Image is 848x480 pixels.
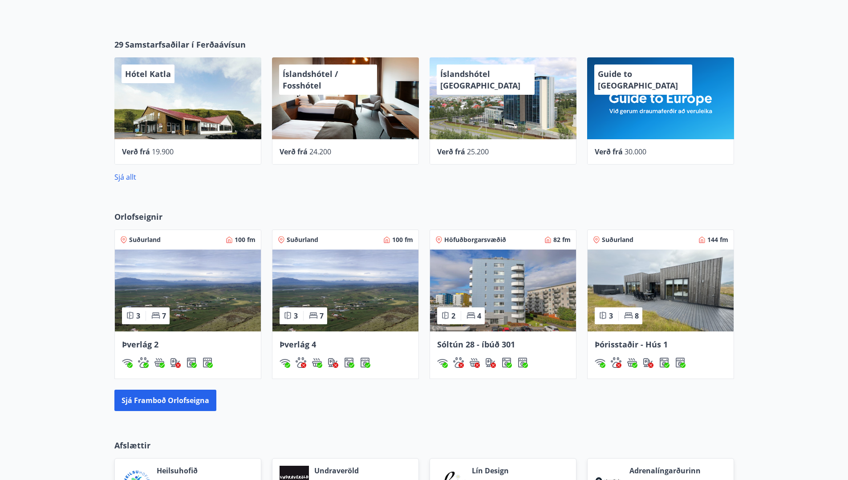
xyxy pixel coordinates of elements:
div: Þráðlaust net [280,357,290,368]
span: Undraveröld [314,466,367,476]
div: Hleðslustöð fyrir rafbíla [328,357,338,368]
div: Þurrkari [202,357,213,368]
img: hddCLTAnxqFUMr1fxmbGG8zWilo2syolR0f9UjPn.svg [202,357,213,368]
div: Hleðslustöð fyrir rafbíla [170,357,181,368]
div: Þvottavél [501,357,512,368]
span: Höfuðborgarsvæðið [444,235,506,244]
span: 19.900 [152,147,174,157]
span: 30.000 [625,147,646,157]
span: 8 [635,311,639,321]
div: Gæludýr [453,357,464,368]
span: 3 [609,311,613,321]
img: HJRyFFsYp6qjeUYhR4dAD8CaCEsnIFYZ05miwXoh.svg [595,357,605,368]
img: nH7E6Gw2rvWFb8XaSdRp44dhkQaj4PJkOoRYItBQ.svg [170,357,181,368]
img: pxcaIm5dSOV3FS4whs1soiYWTwFQvksT25a9J10C.svg [453,357,464,368]
span: Þverlág 2 [122,339,158,350]
img: nH7E6Gw2rvWFb8XaSdRp44dhkQaj4PJkOoRYItBQ.svg [328,357,338,368]
img: Dl16BY4EX9PAW649lg1C3oBuIaAsR6QVDQBO2cTm.svg [344,357,354,368]
span: Verð frá [437,147,465,157]
span: 7 [162,311,166,321]
div: Þvottavél [344,357,354,368]
span: 100 fm [392,235,413,244]
span: 3 [136,311,140,321]
img: Paella dish [115,250,261,331]
span: Suðurland [129,235,161,244]
span: Orlofseignir [114,211,162,222]
div: Heitur pottur [469,357,480,368]
div: Þráðlaust net [122,357,133,368]
span: 29 [114,39,123,50]
img: Dl16BY4EX9PAW649lg1C3oBuIaAsR6QVDQBO2cTm.svg [186,357,197,368]
img: pxcaIm5dSOV3FS4whs1soiYWTwFQvksT25a9J10C.svg [138,357,149,368]
img: Dl16BY4EX9PAW649lg1C3oBuIaAsR6QVDQBO2cTm.svg [659,357,669,368]
div: Þráðlaust net [437,357,448,368]
img: hddCLTAnxqFUMr1fxmbGG8zWilo2syolR0f9UjPn.svg [360,357,370,368]
p: Afslættir [114,440,734,451]
span: Suðurland [602,235,633,244]
span: Þórisstaðir - Hús 1 [595,339,668,350]
button: Sjá framboð orlofseigna [114,390,216,411]
img: nH7E6Gw2rvWFb8XaSdRp44dhkQaj4PJkOoRYItBQ.svg [485,357,496,368]
img: HJRyFFsYp6qjeUYhR4dAD8CaCEsnIFYZ05miwXoh.svg [122,357,133,368]
img: Paella dish [588,250,734,331]
img: pxcaIm5dSOV3FS4whs1soiYWTwFQvksT25a9J10C.svg [611,357,621,368]
span: Íslandshótel / Fosshótel [283,69,338,91]
span: 4 [477,311,481,321]
span: Hótel Katla [125,69,171,79]
span: Suðurland [287,235,318,244]
img: HJRyFFsYp6qjeUYhR4dAD8CaCEsnIFYZ05miwXoh.svg [280,357,290,368]
img: hddCLTAnxqFUMr1fxmbGG8zWilo2syolR0f9UjPn.svg [675,357,686,368]
span: Verð frá [122,147,150,157]
a: Sjá allt [114,172,136,182]
div: Þvottavél [659,357,669,368]
span: 24.200 [309,147,331,157]
span: Sóltún 28 - íbúð 301 [437,339,515,350]
div: Hleðslustöð fyrir rafbíla [643,357,653,368]
span: 82 fm [553,235,571,244]
span: Guide to [GEOGRAPHIC_DATA] [598,69,678,91]
span: Verð frá [595,147,623,157]
span: Íslandshótel [GEOGRAPHIC_DATA] [440,69,520,91]
img: Dl16BY4EX9PAW649lg1C3oBuIaAsR6QVDQBO2cTm.svg [501,357,512,368]
span: 7 [320,311,324,321]
img: hddCLTAnxqFUMr1fxmbGG8zWilo2syolR0f9UjPn.svg [517,357,528,368]
img: pxcaIm5dSOV3FS4whs1soiYWTwFQvksT25a9J10C.svg [296,357,306,368]
img: nH7E6Gw2rvWFb8XaSdRp44dhkQaj4PJkOoRYItBQ.svg [643,357,653,368]
span: 25.200 [467,147,489,157]
div: Þurrkari [675,357,686,368]
div: Gæludýr [296,357,306,368]
span: 144 fm [707,235,728,244]
div: Gæludýr [611,357,621,368]
img: Paella dish [272,250,418,331]
div: Heitur pottur [312,357,322,368]
img: h89QDIuHlAdpqTriuIvuEWkTH976fOgBEOOeu1mi.svg [154,357,165,368]
span: 100 fm [235,235,256,244]
div: Þráðlaust net [595,357,605,368]
span: Samstarfsaðilar í Ferðaávísun [125,39,246,50]
span: Heilsuhofið [157,466,209,476]
span: Verð frá [280,147,308,157]
div: Gæludýr [138,357,149,368]
div: Heitur pottur [627,357,637,368]
div: Þurrkari [517,357,528,368]
span: 2 [451,311,455,321]
div: Þurrkari [360,357,370,368]
img: h89QDIuHlAdpqTriuIvuEWkTH976fOgBEOOeu1mi.svg [312,357,322,368]
img: h89QDIuHlAdpqTriuIvuEWkTH976fOgBEOOeu1mi.svg [469,357,480,368]
span: Þverlág 4 [280,339,316,350]
div: Hleðslustöð fyrir rafbíla [485,357,496,368]
div: Þvottavél [186,357,197,368]
span: Lín Design [472,466,524,476]
span: 3 [294,311,298,321]
img: Paella dish [430,250,576,331]
span: Adrenalíngarðurinn [629,466,701,476]
img: HJRyFFsYp6qjeUYhR4dAD8CaCEsnIFYZ05miwXoh.svg [437,357,448,368]
div: Heitur pottur [154,357,165,368]
img: h89QDIuHlAdpqTriuIvuEWkTH976fOgBEOOeu1mi.svg [627,357,637,368]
